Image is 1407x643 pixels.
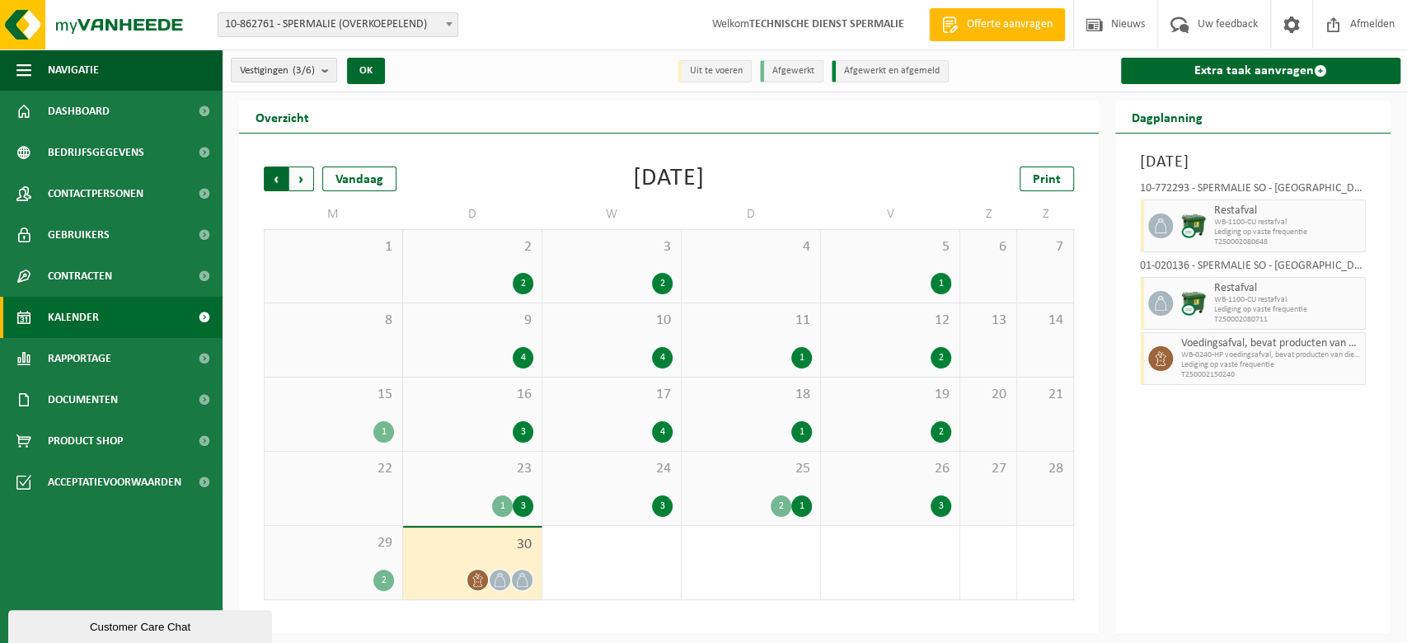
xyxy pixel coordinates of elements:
div: 2 [513,273,533,294]
span: Gebruikers [48,214,110,256]
span: 28 [1025,460,1065,478]
span: Rapportage [48,338,111,379]
li: Afgewerkt [760,60,823,82]
h2: Dagplanning [1115,101,1219,133]
div: 1 [791,421,812,443]
span: 5 [829,238,951,256]
span: 12 [829,312,951,330]
span: 13 [968,312,1008,330]
div: 10-772293 - SPERMALIE SO - [GEOGRAPHIC_DATA] [1140,183,1366,199]
div: 3 [931,495,951,517]
span: 27 [968,460,1008,478]
div: 1 [791,495,812,517]
td: M [264,199,403,229]
count: (3/6) [293,65,315,76]
li: Afgewerkt en afgemeld [832,60,949,82]
div: 1 [492,495,513,517]
span: T250002150240 [1181,370,1361,380]
span: Navigatie [48,49,99,91]
span: 26 [829,460,951,478]
span: 18 [690,386,812,404]
div: 3 [513,421,533,443]
span: 2 [411,238,533,256]
div: 4 [652,347,673,368]
span: Kalender [48,297,99,338]
span: 22 [273,460,394,478]
span: Volgende [289,167,314,191]
span: 30 [411,536,533,554]
span: 21 [1025,386,1065,404]
span: 8 [273,312,394,330]
div: 2 [931,421,951,443]
span: T250002080711 [1214,315,1361,325]
td: V [821,199,960,229]
span: 16 [411,386,533,404]
span: 10-862761 - SPERMALIE (OVERKOEPELEND) [218,12,458,37]
h2: Overzicht [239,101,326,133]
span: Offerte aanvragen [963,16,1057,33]
a: Extra taak aanvragen [1121,58,1400,84]
td: W [542,199,682,229]
div: [DATE] [633,167,705,191]
span: 7 [1025,238,1065,256]
div: Vandaag [322,167,396,191]
div: 4 [513,347,533,368]
td: D [682,199,821,229]
span: Vestigingen [240,59,315,83]
td: Z [1017,199,1074,229]
span: Documenten [48,379,118,420]
span: WB-1100-CU restafval [1214,218,1361,228]
span: 19 [829,386,951,404]
div: 1 [931,273,951,294]
td: Z [960,199,1017,229]
div: 01-020136 - SPERMALIE SO - [GEOGRAPHIC_DATA] [1140,260,1366,277]
a: Print [1020,167,1074,191]
span: Restafval [1214,282,1361,295]
span: T250002080648 [1214,237,1361,247]
div: 2 [931,347,951,368]
span: Dashboard [48,91,110,132]
div: 4 [652,421,673,443]
strong: TECHNISCHE DIENST SPERMALIE [749,18,904,31]
span: Restafval [1214,204,1361,218]
img: WB-1100-CU [1181,291,1206,316]
span: 23 [411,460,533,478]
button: OK [347,58,385,84]
span: 14 [1025,312,1065,330]
div: 3 [652,495,673,517]
span: 11 [690,312,812,330]
span: Lediging op vaste frequentie [1214,228,1361,237]
span: WB-1100-CU restafval [1214,295,1361,305]
span: Product Shop [48,420,123,462]
span: 1 [273,238,394,256]
a: Offerte aanvragen [929,8,1065,41]
span: 10 [551,312,673,330]
span: 17 [551,386,673,404]
img: WB-1100-CU [1181,214,1206,238]
span: Acceptatievoorwaarden [48,462,181,503]
span: Vorige [264,167,288,191]
span: 3 [551,238,673,256]
span: 15 [273,386,394,404]
span: 24 [551,460,673,478]
span: Print [1033,173,1061,186]
div: 2 [373,570,394,591]
span: 25 [690,460,812,478]
div: 1 [791,347,812,368]
div: 2 [771,495,791,517]
span: Bedrijfsgegevens [48,132,144,173]
span: Voedingsafval, bevat producten van dierlijke oorsprong, onverpakt, categorie 3 [1181,337,1361,350]
iframe: chat widget [8,607,275,643]
span: 9 [411,312,533,330]
h3: [DATE] [1140,150,1366,175]
button: Vestigingen(3/6) [231,58,337,82]
span: Lediging op vaste frequentie [1214,305,1361,315]
span: 4 [690,238,812,256]
span: Lediging op vaste frequentie [1181,360,1361,370]
span: WB-0240-HP voedingsafval, bevat producten van dierlijke oors [1181,350,1361,360]
span: 20 [968,386,1008,404]
span: 29 [273,534,394,552]
div: 2 [652,273,673,294]
span: Contactpersonen [48,173,143,214]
